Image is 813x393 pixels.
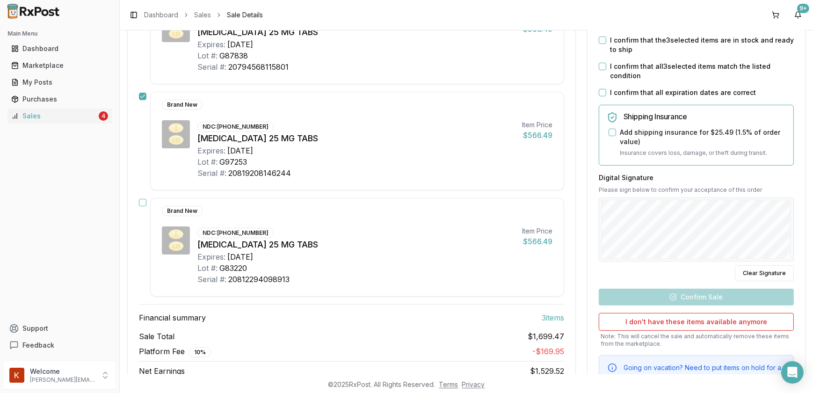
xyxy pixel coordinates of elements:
[522,130,552,141] div: $566.49
[197,251,225,262] div: Expires:
[11,111,97,121] div: Sales
[139,346,211,357] span: Platform Fee
[162,120,190,148] img: Jardiance 25 MG TABS
[22,341,54,350] span: Feedback
[4,92,116,107] button: Purchases
[4,320,116,337] button: Support
[599,173,794,182] h3: Digital Signature
[11,44,108,53] div: Dashboard
[197,26,515,39] div: [MEDICAL_DATA] 25 MG TABS
[7,108,112,124] a: Sales4
[610,36,794,54] label: I confirm that the 3 selected items are in stock and ready to ship
[7,40,112,57] a: Dashboard
[30,376,95,384] p: [PERSON_NAME][EMAIL_ADDRESS][DOMAIN_NAME]
[194,10,211,20] a: Sales
[9,368,24,383] img: User avatar
[228,61,289,73] div: 20794568115801
[99,111,108,121] div: 4
[781,361,804,384] div: Open Intercom Messenger
[162,226,190,255] img: Jardiance 25 MG TABS
[7,74,112,91] a: My Posts
[197,122,274,132] div: NDC: [PHONE_NUMBER]
[197,50,218,61] div: Lot #:
[522,120,552,130] div: Item Price
[228,167,291,179] div: 20819208146244
[620,128,786,146] label: Add shipping insurance for $25.49 ( 1.5 % of order value)
[610,88,756,97] label: I confirm that all expiration dates are correct
[227,251,253,262] div: [DATE]
[228,274,290,285] div: 20812294098913
[599,186,794,193] p: Please sign below to confirm your acceptance of this order
[7,30,112,37] h2: Main Menu
[462,380,485,388] a: Privacy
[219,262,247,274] div: G83220
[227,39,253,50] div: [DATE]
[7,57,112,74] a: Marketplace
[219,156,247,167] div: G97253
[791,7,806,22] button: 9+
[528,331,564,342] span: $1,699.47
[197,238,515,251] div: [MEDICAL_DATA] 25 MG TABS
[610,62,794,80] label: I confirm that all 3 selected items match the listed condition
[4,109,116,124] button: Sales4
[530,366,564,376] span: $1,529.52
[197,274,226,285] div: Serial #:
[4,58,116,73] button: Marketplace
[189,347,211,357] div: 10 %
[439,380,458,388] a: Terms
[624,113,786,120] h5: Shipping Insurance
[11,61,108,70] div: Marketplace
[144,10,178,20] a: Dashboard
[197,39,225,50] div: Expires:
[139,365,185,377] span: Net Earnings
[653,372,706,382] button: Contact support
[197,145,225,156] div: Expires:
[30,367,95,376] p: Welcome
[197,132,515,145] div: [MEDICAL_DATA] 25 MG TABS
[144,10,263,20] nav: breadcrumb
[4,337,116,354] button: Feedback
[532,347,564,356] span: - $169.95
[620,148,786,158] p: Insurance covers loss, damage, or theft during transit.
[522,226,552,236] div: Item Price
[197,61,226,73] div: Serial #:
[227,145,253,156] div: [DATE]
[735,265,794,281] button: Clear Signature
[11,95,108,104] div: Purchases
[162,100,203,110] div: Brand New
[4,41,116,56] button: Dashboard
[162,206,203,216] div: Brand New
[139,331,174,342] span: Sale Total
[219,50,248,61] div: G87838
[624,363,786,382] div: Going on vacation? Need to put items on hold for a moment?
[522,236,552,247] div: $566.49
[599,313,794,331] button: I don't have these items available anymore
[599,333,794,348] p: Note: This will cancel the sale and automatically remove these items from the marketplace.
[4,4,64,19] img: RxPost Logo
[197,156,218,167] div: Lot #:
[139,312,206,323] span: Financial summary
[7,91,112,108] a: Purchases
[197,167,226,179] div: Serial #:
[197,228,274,238] div: NDC: [PHONE_NUMBER]
[542,312,564,323] span: 3 item s
[797,4,809,13] div: 9+
[11,78,108,87] div: My Posts
[227,10,263,20] span: Sale Details
[197,262,218,274] div: Lot #:
[4,75,116,90] button: My Posts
